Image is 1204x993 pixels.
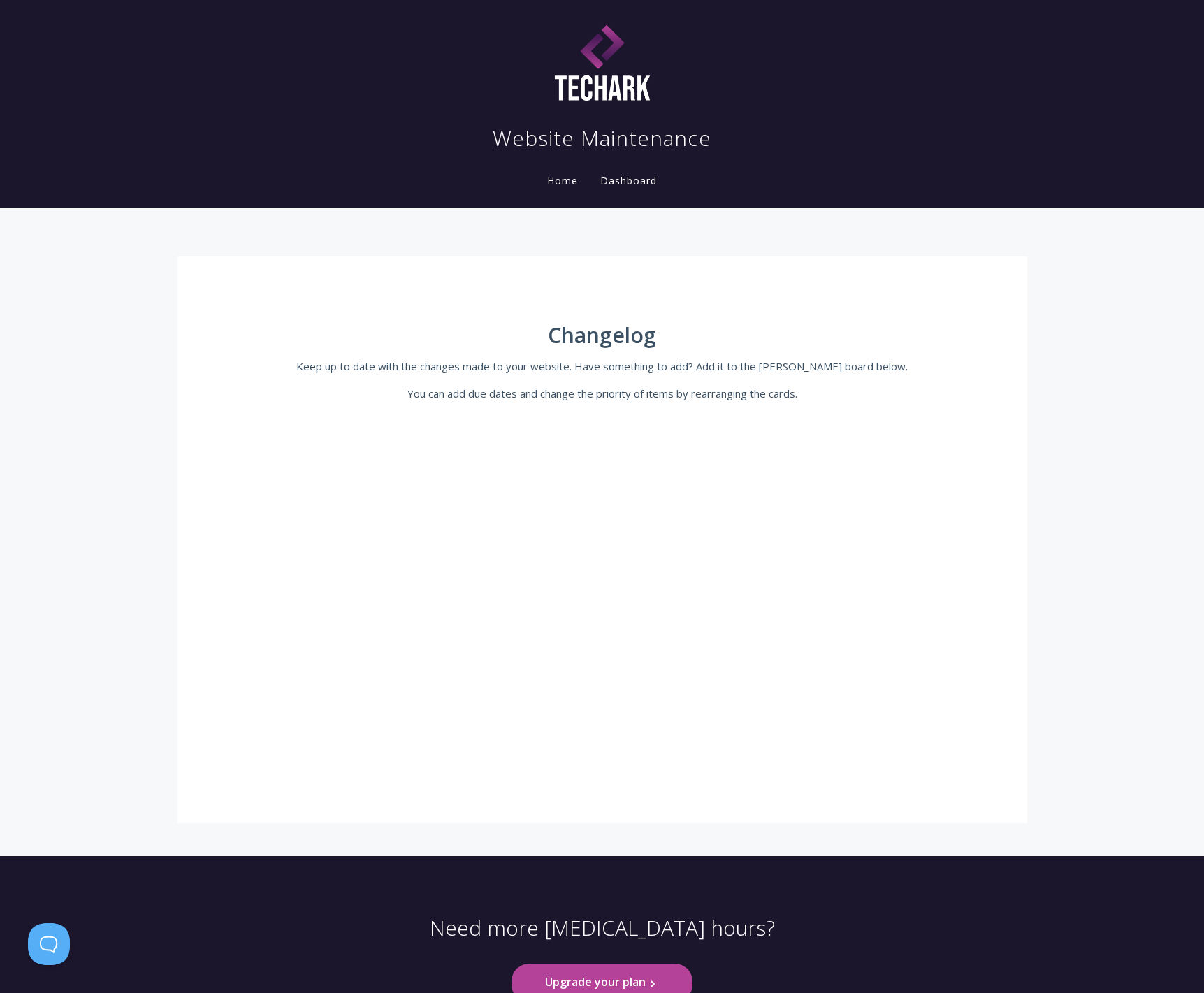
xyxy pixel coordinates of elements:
p: Keep up to date with the changes made to your website. Have something to add? Add it to the [PERS... [267,358,938,375]
h1: Changelog [267,324,938,347]
a: Home [544,174,581,187]
iframe: Toggle Customer Support [28,923,70,965]
h1: Website Maintenance [493,124,711,152]
p: You can add due dates and change the priority of items by rearranging the cards. [267,385,938,402]
a: Dashboard [597,174,660,187]
p: Need more [MEDICAL_DATA] hours? [430,915,775,964]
